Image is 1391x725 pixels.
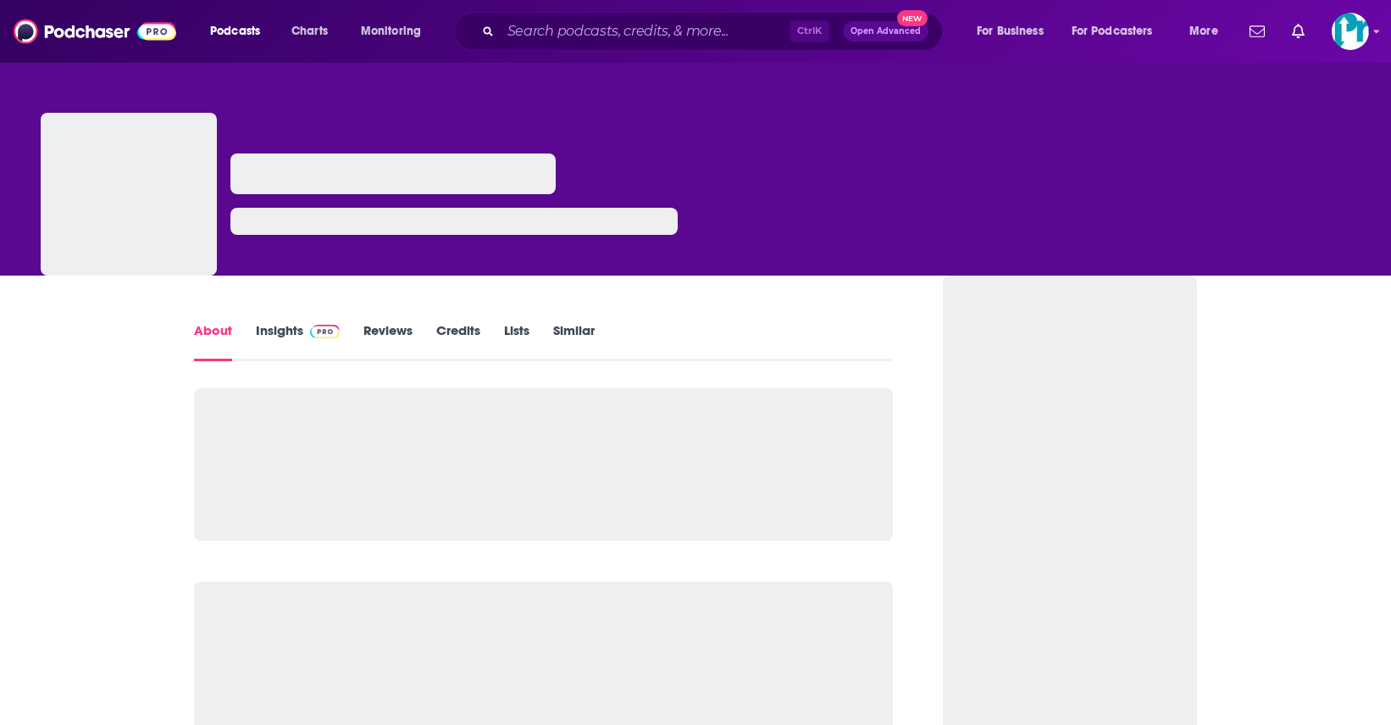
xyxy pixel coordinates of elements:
[851,27,921,36] span: Open Advanced
[210,20,260,43] span: Podcasts
[198,18,282,45] button: open menu
[1178,18,1239,45] button: open menu
[504,322,529,361] a: Lists
[436,322,480,361] a: Credits
[194,322,232,361] a: About
[470,12,959,51] div: Search podcasts, credits, & more...
[256,322,340,361] a: InsightsPodchaser Pro
[1332,13,1369,50] img: User Profile
[1072,20,1153,43] span: For Podcasters
[1285,17,1311,46] a: Show notifications dropdown
[843,21,928,42] button: Open AdvancedNew
[1332,13,1369,50] button: Show profile menu
[965,18,1065,45] button: open menu
[310,325,340,338] img: Podchaser Pro
[280,18,338,45] a: Charts
[1332,13,1369,50] span: Logged in as Predictitpress
[1189,20,1218,43] span: More
[1061,18,1178,45] button: open menu
[977,20,1044,43] span: For Business
[349,18,443,45] button: open menu
[553,322,595,361] a: Similar
[790,20,829,42] span: Ctrl K
[14,15,176,47] img: Podchaser - Follow, Share and Rate Podcasts
[361,20,421,43] span: Monitoring
[291,20,328,43] span: Charts
[501,18,790,45] input: Search podcasts, credits, & more...
[363,322,413,361] a: Reviews
[1243,17,1272,46] a: Show notifications dropdown
[897,10,928,26] span: New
